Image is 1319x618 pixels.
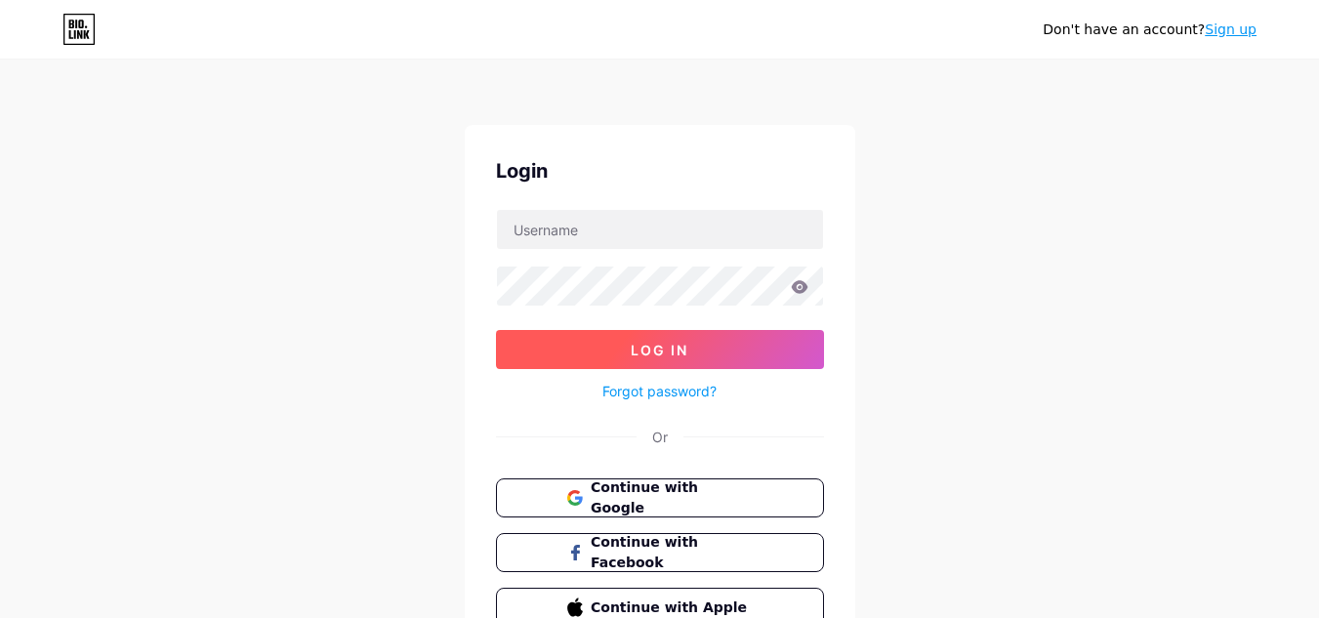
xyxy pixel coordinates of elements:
[496,478,824,517] button: Continue with Google
[497,210,823,249] input: Username
[591,597,752,618] span: Continue with Apple
[1205,21,1257,37] a: Sign up
[496,330,824,369] button: Log In
[1043,20,1257,40] div: Don't have an account?
[602,381,717,401] a: Forgot password?
[652,427,668,447] div: Or
[591,477,752,518] span: Continue with Google
[496,533,824,572] button: Continue with Facebook
[496,156,824,185] div: Login
[631,342,688,358] span: Log In
[591,532,752,573] span: Continue with Facebook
